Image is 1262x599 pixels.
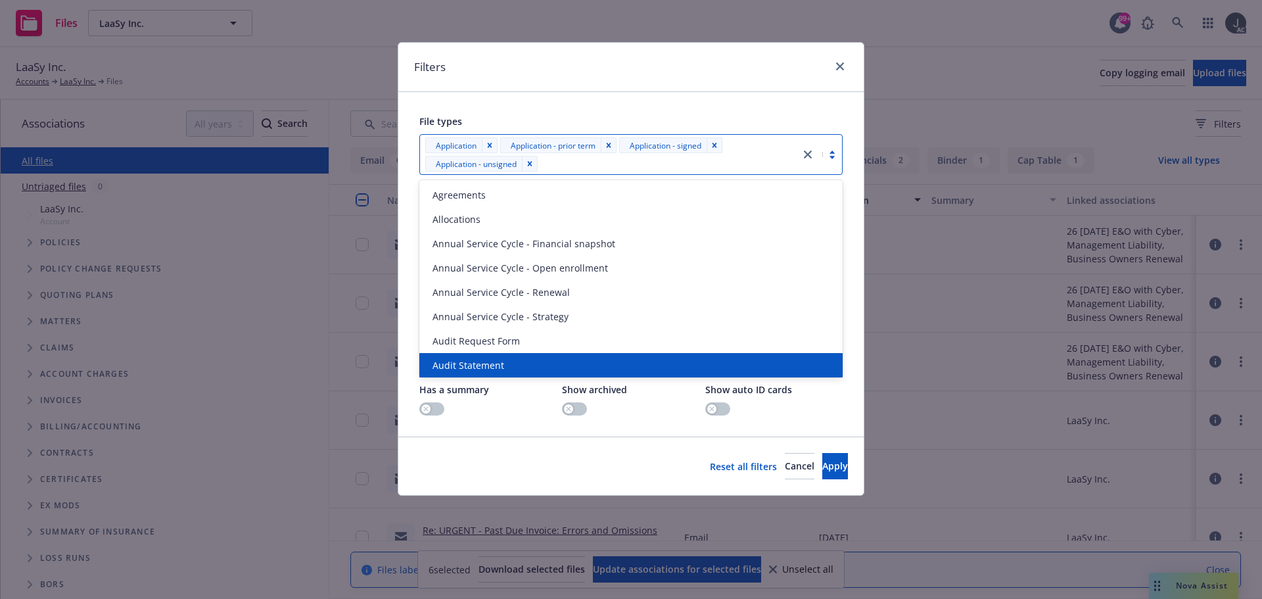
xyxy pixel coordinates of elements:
div: Remove [object Object] [522,156,538,172]
a: close [800,147,816,162]
span: Application [431,139,477,153]
span: Application - signed [624,139,701,153]
div: Remove [object Object] [601,137,617,153]
div: Remove [object Object] [707,137,722,153]
span: Application [436,139,477,153]
span: Application - prior term [511,139,596,153]
span: Has a summary [419,383,489,396]
button: Cancel [785,453,814,479]
span: Application - prior term [505,139,596,153]
span: Allocations [432,212,480,226]
div: Remove [object Object] [482,137,498,153]
button: Apply [822,453,848,479]
span: Annual Service Cycle - Renewal [432,285,570,299]
span: Cancel [785,460,814,472]
span: Audit Request Form [432,334,520,348]
span: Annual Service Cycle - Strategy [432,310,569,323]
span: Show auto ID cards [705,383,792,396]
h1: Filters [414,59,446,76]
a: close [832,59,848,74]
span: Annual Service Cycle - Open enrollment [432,261,608,275]
span: Apply [822,460,848,472]
span: Application - unsigned [431,157,517,171]
span: Show archived [562,383,627,396]
a: Reset all filters [710,460,777,473]
span: File types [419,115,462,128]
span: Agreements [432,188,486,202]
span: Annual Service Cycle - Financial snapshot [432,237,615,251]
span: Audit Statement [432,358,504,372]
span: Application - unsigned [436,157,517,171]
span: Application - signed [630,139,701,153]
